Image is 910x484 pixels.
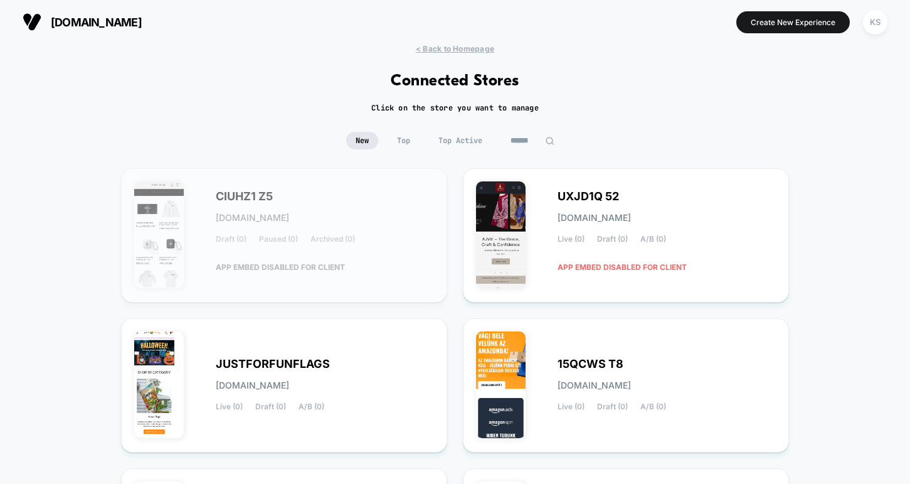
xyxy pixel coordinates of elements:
span: CIUHZ1 Z5 [216,192,273,201]
span: [DOMAIN_NAME] [216,213,289,222]
span: Draft (0) [597,235,628,244]
img: UXJD1Q_52 [476,181,526,288]
span: Draft (0) [216,235,246,244]
img: edit [545,136,554,146]
span: Paused (0) [259,235,298,244]
span: A/B (0) [640,235,666,244]
button: Create New Experience [736,11,850,33]
img: 15QCWS_T8 [476,331,526,438]
img: Visually logo [23,13,41,31]
span: Top [388,132,420,149]
span: New [346,132,378,149]
h1: Connected Stores [391,72,519,90]
span: [DOMAIN_NAME] [558,381,631,390]
span: Archived (0) [310,235,355,244]
span: Top Active [429,132,492,149]
span: JUSTFORFUNFLAGS [216,360,330,368]
h2: Click on the store you want to manage [371,103,539,113]
span: [DOMAIN_NAME] [216,381,289,390]
span: UXJD1Q 52 [558,192,619,201]
span: Draft (0) [597,402,628,411]
span: Draft (0) [255,402,286,411]
span: Live (0) [558,235,585,244]
img: JUSTFORFUNFLAGS [134,331,184,438]
span: < Back to Homepage [416,44,494,53]
span: A/B (0) [640,402,666,411]
div: KS [863,10,887,35]
span: Live (0) [558,402,585,411]
button: [DOMAIN_NAME] [19,12,145,32]
img: CIUHZ1_Z5 [134,181,184,288]
span: [DOMAIN_NAME] [558,213,631,222]
span: A/B (0) [299,402,324,411]
span: APP EMBED DISABLED FOR CLIENT [558,256,687,278]
span: Live (0) [216,402,243,411]
span: [DOMAIN_NAME] [51,16,142,29]
span: 15QCWS T8 [558,360,623,368]
span: APP EMBED DISABLED FOR CLIENT [216,256,345,278]
button: KS [859,9,891,35]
